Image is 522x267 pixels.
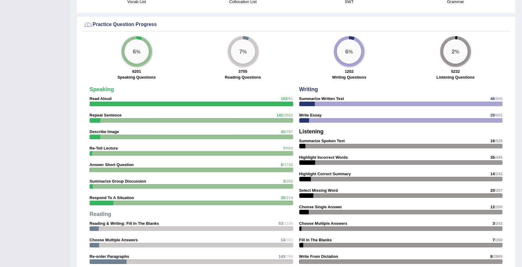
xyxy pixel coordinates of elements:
span: 3 [283,179,285,184]
label: Reading Questions [225,74,261,80]
big: 6 [346,48,349,55]
span: 143 [279,254,285,259]
span: /2885 [493,254,503,259]
span: /602 [495,113,503,117]
strong: 1202 [345,69,354,74]
span: 20 [491,188,495,193]
big: 6 [133,48,136,55]
strong: Re-Tell Lecture [90,146,118,150]
div: % [231,39,255,64]
strong: Respond To A Situation [90,195,134,200]
span: 3 [493,221,495,226]
span: /350 [495,238,503,242]
strong: Fill In The Blanks [299,238,332,242]
strong: Select Missing Word [299,188,338,193]
div: % [337,39,361,64]
strong: Read Aloud [90,96,112,101]
span: /51 [287,96,293,101]
span: 35 [491,155,495,160]
strong: Summarize Group Discussion [90,179,146,184]
div: % [124,39,149,64]
span: 41 [281,129,285,134]
div: % [443,39,468,64]
span: 6 [281,162,283,167]
span: 14 [281,238,285,242]
span: 14 [491,172,495,176]
span: 25 [281,195,285,200]
strong: 3755 [239,69,247,74]
big: 2 [452,48,455,55]
span: /202 [285,179,293,184]
strong: Choose Multiple Answers [299,221,348,226]
span: 16 [491,139,495,143]
strong: Listening [299,128,324,135]
span: 12 [491,205,495,209]
strong: Choose Single Answer [299,205,342,209]
span: /1194 [283,221,293,226]
span: 53 [279,221,283,226]
label: Speaking Questions [117,74,156,80]
span: /243 [495,221,503,226]
span: /786 [285,254,293,259]
span: /2652 [283,113,293,117]
strong: Summarize Spoken Text [299,139,345,143]
span: 7 [493,238,495,242]
div: Practice Question Progress [83,20,509,29]
span: /250 [495,205,503,209]
span: /287 [495,188,503,193]
strong: Describe Image [90,129,119,134]
span: /529 [495,139,503,143]
strong: Choose Multiple Answers [90,238,138,242]
strong: Reading & Writing: Fill In The Blanks [90,221,159,226]
span: 29 [491,113,495,117]
strong: Highlight Correct Summary [299,172,351,176]
span: 152 [281,96,288,101]
strong: Re-order Paragraphs [90,254,129,259]
span: 7 [283,146,285,150]
span: 46 [491,96,495,101]
strong: Write From Dictation [299,254,339,259]
span: /445 [495,155,503,160]
span: /1742 [283,162,293,167]
label: Listening Questions [437,74,475,80]
big: 7 [239,48,242,55]
strong: Repeat Sentence [90,113,122,117]
strong: Answer Short Question [90,162,134,167]
span: /600 [495,96,503,101]
strong: 5232 [451,69,460,74]
span: /553 [285,146,293,150]
span: /243 [495,172,503,176]
span: 141 [276,113,283,117]
strong: 6201 [132,69,141,74]
strong: Reading [90,211,111,217]
span: /305 [285,238,293,242]
strong: Summarize Written Text [299,96,344,101]
strong: Speaking [90,86,114,92]
strong: Writing [299,86,318,92]
label: Writing Questions [332,74,367,80]
span: /214 [285,195,293,200]
span: 8 [491,254,493,259]
strong: Write Essay [299,113,322,117]
span: /787 [285,129,293,134]
strong: Highlight Incorrect Words [299,155,348,160]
